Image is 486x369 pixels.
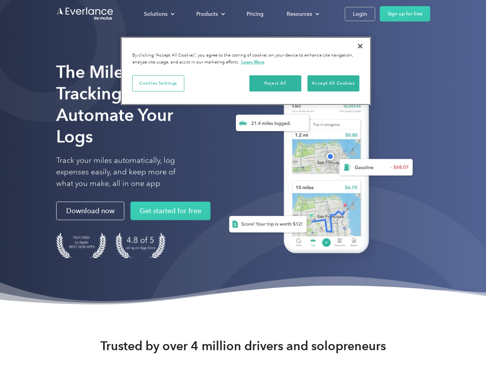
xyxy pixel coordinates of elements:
a: Get started for free [130,202,210,220]
a: Download now [56,202,124,220]
div: Resources [279,7,326,21]
button: Cookies Settings [132,75,184,91]
button: Close [352,38,369,55]
a: Login [345,7,375,21]
img: 4.9 out of 5 stars on the app store [115,233,165,258]
div: By clicking “Accept All Cookies”, you agree to the storing of cookies on your device to enhance s... [132,52,359,66]
img: Everlance, mileage tracker app, expense tracking app [217,73,419,265]
strong: Trusted by over 4 million drivers and solopreneurs [100,338,386,354]
div: Pricing [247,9,264,19]
button: Accept All Cookies [307,75,359,91]
div: Resources [287,9,312,19]
a: Pricing [239,7,271,21]
div: Products [189,7,231,21]
a: Sign up for free [380,6,430,22]
p: Track your miles automatically, log expenses easily, and keep more of what you make, all in one app [56,155,194,189]
a: Go to homepage [56,7,114,21]
div: Login [353,9,367,19]
div: Solutions [144,9,167,19]
a: More information about your privacy, opens in a new tab [241,59,265,65]
div: Cookie banner [121,37,371,105]
img: Badge for Featured by Apple Best New Apps [56,233,106,258]
button: Reject All [249,75,301,91]
div: Solutions [136,7,181,21]
div: Products [196,9,218,19]
div: Privacy [121,37,371,105]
